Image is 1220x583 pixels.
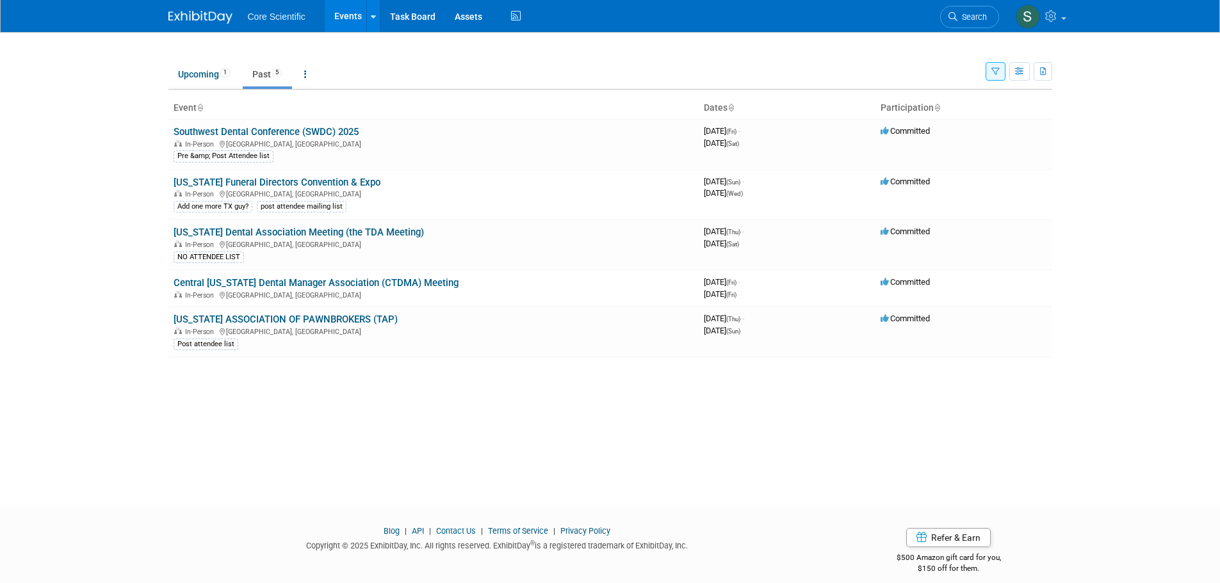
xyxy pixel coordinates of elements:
span: (Sat) [726,140,739,147]
span: Committed [881,277,930,287]
span: | [402,526,410,536]
span: (Sun) [726,179,740,186]
a: Terms of Service [488,526,548,536]
div: [GEOGRAPHIC_DATA], [GEOGRAPHIC_DATA] [174,188,694,198]
img: In-Person Event [174,328,182,334]
a: Search [940,6,999,28]
a: API [412,526,424,536]
span: | [550,526,558,536]
img: ExhibitDay [168,11,232,24]
div: [GEOGRAPHIC_DATA], [GEOGRAPHIC_DATA] [174,138,694,148]
span: In-Person [185,190,218,198]
span: In-Person [185,140,218,148]
span: In-Person [185,328,218,336]
img: In-Person Event [174,291,182,298]
a: Blog [384,526,400,536]
div: [GEOGRAPHIC_DATA], [GEOGRAPHIC_DATA] [174,239,694,249]
span: - [738,126,740,136]
span: (Sat) [726,241,739,248]
a: [US_STATE] Funeral Directors Convention & Expo [174,177,380,188]
div: Add one more TX guy? [174,201,252,212]
a: Sort by Start Date [728,102,734,113]
a: Privacy Policy [560,526,610,536]
span: 5 [272,68,282,77]
span: (Sun) [726,328,740,335]
span: [DATE] [704,314,744,323]
span: [DATE] [704,326,740,335]
a: Upcoming1 [168,62,240,86]
span: Committed [881,314,930,323]
sup: ® [530,539,535,547]
span: - [742,227,744,236]
a: [US_STATE] Dental Association Meeting (the TDA Meeting) [174,227,424,238]
span: - [742,177,744,186]
th: Event [168,97,699,119]
a: Sort by Event Name [197,102,203,113]
span: [DATE] [704,126,740,136]
a: Contact Us [436,526,476,536]
span: (Fri) [726,279,736,286]
div: post attendee mailing list [257,201,346,212]
span: [DATE] [704,239,739,248]
span: In-Person [185,241,218,249]
div: $150 off for them. [845,563,1052,574]
a: Sort by Participation Type [934,102,940,113]
th: Dates [699,97,875,119]
span: In-Person [185,291,218,299]
span: | [478,526,486,536]
span: (Fri) [726,128,736,135]
th: Participation [875,97,1052,119]
img: Sam Robinson [1016,4,1040,29]
div: [GEOGRAPHIC_DATA], [GEOGRAPHIC_DATA] [174,289,694,299]
span: [DATE] [704,138,739,148]
div: Pre &amp; Post Attendee list [174,150,273,162]
span: Committed [881,227,930,236]
img: In-Person Event [174,140,182,147]
div: [GEOGRAPHIC_DATA], [GEOGRAPHIC_DATA] [174,326,694,336]
img: In-Person Event [174,190,182,196]
span: [DATE] [704,227,744,236]
div: Copyright © 2025 ExhibitDay, Inc. All rights reserved. ExhibitDay is a registered trademark of Ex... [168,537,827,552]
div: Post attendee list [174,339,238,350]
span: (Thu) [726,228,740,236]
span: [DATE] [704,289,736,299]
span: (Fri) [726,291,736,298]
span: 1 [220,68,231,77]
span: | [426,526,434,536]
span: (Thu) [726,315,740,323]
span: - [742,314,744,323]
span: [DATE] [704,188,743,198]
a: Refer & Earn [906,528,991,547]
div: $500 Amazon gift card for you, [845,544,1052,573]
span: Search [957,12,987,22]
div: NO ATTENDEE LIST [174,252,244,263]
span: Core Scientific [248,12,305,22]
img: In-Person Event [174,241,182,247]
span: (Wed) [726,190,743,197]
a: [US_STATE] ASSOCIATION OF PAWNBROKERS (TAP) [174,314,398,325]
span: [DATE] [704,277,740,287]
span: Committed [881,177,930,186]
span: [DATE] [704,177,744,186]
a: Southwest Dental Conference (SWDC) 2025 [174,126,359,138]
span: Committed [881,126,930,136]
a: Central [US_STATE] Dental Manager Association (CTDMA) Meeting [174,277,459,289]
span: - [738,277,740,287]
a: Past5 [243,62,292,86]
